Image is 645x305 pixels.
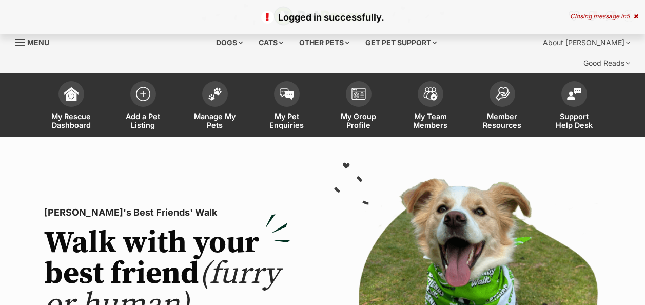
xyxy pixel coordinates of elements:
span: My Group Profile [336,112,382,129]
img: help-desk-icon-fdf02630f3aa405de69fd3d07c3f3aa587a6932b1a1747fa1d2bba05be0121f9.svg [567,88,581,100]
p: [PERSON_NAME]'s Best Friends' Walk [44,205,290,220]
a: Member Resources [466,76,538,137]
a: My Rescue Dashboard [35,76,107,137]
span: Member Resources [479,112,525,129]
span: Add a Pet Listing [120,112,166,129]
div: Cats [251,32,290,53]
span: Manage My Pets [192,112,238,129]
span: Menu [27,38,49,47]
img: add-pet-listing-icon-0afa8454b4691262ce3f59096e99ab1cd57d4a30225e0717b998d2c9b9846f56.svg [136,87,150,101]
a: Support Help Desk [538,76,610,137]
span: My Rescue Dashboard [48,112,94,129]
img: manage-my-pets-icon-02211641906a0b7f246fdf0571729dbe1e7629f14944591b6c1af311fb30b64b.svg [208,87,222,101]
span: My Pet Enquiries [264,112,310,129]
span: Support Help Desk [551,112,597,129]
img: member-resources-icon-8e73f808a243e03378d46382f2149f9095a855e16c252ad45f914b54edf8863c.svg [495,87,510,101]
div: Good Reads [576,53,637,73]
a: Add a Pet Listing [107,76,179,137]
img: pet-enquiries-icon-7e3ad2cf08bfb03b45e93fb7055b45f3efa6380592205ae92323e6603595dc1f.svg [280,88,294,100]
a: Manage My Pets [179,76,251,137]
div: About [PERSON_NAME] [536,32,637,53]
a: My Group Profile [323,76,395,137]
div: Dogs [209,32,250,53]
a: My Team Members [395,76,466,137]
img: team-members-icon-5396bd8760b3fe7c0b43da4ab00e1e3bb1a5d9ba89233759b79545d2d3fc5d0d.svg [423,87,438,101]
img: dashboard-icon-eb2f2d2d3e046f16d808141f083e7271f6b2e854fb5c12c21221c1fb7104beca.svg [64,87,79,101]
div: Get pet support [358,32,444,53]
img: group-profile-icon-3fa3cf56718a62981997c0bc7e787c4b2cf8bcc04b72c1350f741eb67cf2f40e.svg [351,88,366,100]
a: Menu [15,32,56,51]
a: My Pet Enquiries [251,76,323,137]
div: Other pets [292,32,357,53]
span: My Team Members [407,112,454,129]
